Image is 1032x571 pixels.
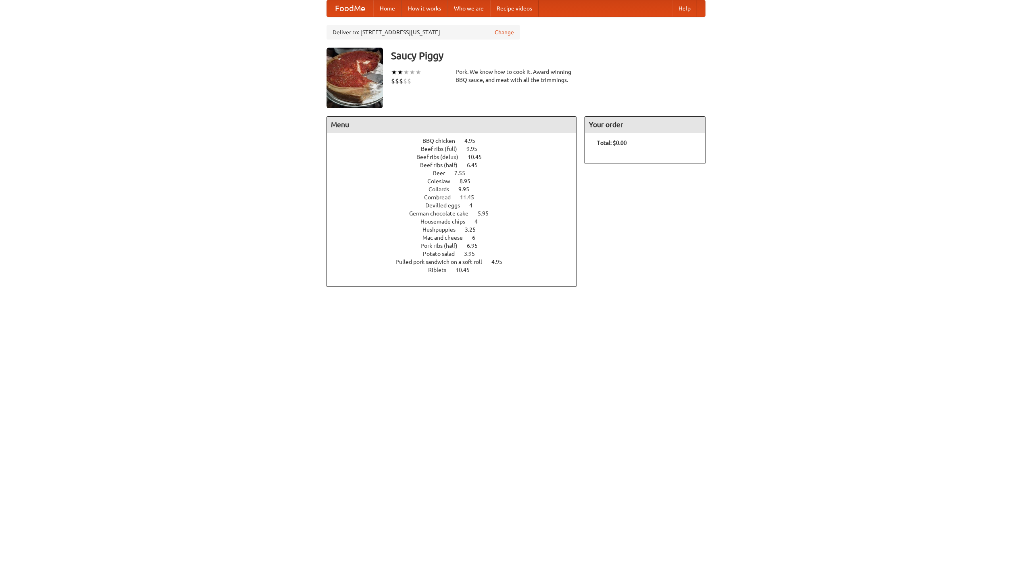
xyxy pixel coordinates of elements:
span: Potato salad [423,251,463,257]
span: 5.95 [478,210,497,217]
span: 6 [472,234,483,241]
div: Deliver to: [STREET_ADDRESS][US_STATE] [327,25,520,40]
span: 10.45 [456,267,478,273]
a: Beef ribs (delux) 10.45 [416,154,497,160]
span: BBQ chicken [422,138,463,144]
span: 11.45 [460,194,482,201]
span: Mac and cheese [422,234,471,241]
span: Coleslaw [427,178,458,184]
span: Collards [429,186,457,192]
span: 3.25 [465,226,484,233]
h4: Menu [327,117,576,133]
b: Total: $0.00 [597,140,627,146]
a: Pulled pork sandwich on a soft roll 4.95 [395,259,517,265]
span: Hushpuppies [422,226,464,233]
span: Riblets [428,267,454,273]
span: 4.95 [491,259,510,265]
span: Pork ribs (half) [420,243,466,249]
a: Collards 9.95 [429,186,484,192]
span: Beef ribs (half) [420,162,466,168]
span: 4 [469,202,481,209]
span: Pulled pork sandwich on a soft roll [395,259,490,265]
h3: Saucy Piggy [391,48,705,64]
img: angular.jpg [327,48,383,108]
span: Beef ribs (delux) [416,154,466,160]
a: German chocolate cake 5.95 [409,210,504,217]
a: Potato salad 3.95 [423,251,490,257]
li: $ [399,77,403,86]
span: 7.55 [454,170,473,176]
h4: Your order [585,117,705,133]
a: Pork ribs (half) 6.95 [420,243,493,249]
a: Recipe videos [490,0,539,17]
span: Beer [433,170,453,176]
span: 10.45 [468,154,490,160]
li: ★ [415,68,421,77]
a: Beef ribs (half) 6.45 [420,162,493,168]
span: German chocolate cake [409,210,476,217]
a: Home [373,0,402,17]
span: 9.95 [458,186,477,192]
a: BBQ chicken 4.95 [422,138,490,144]
li: ★ [397,68,403,77]
a: How it works [402,0,447,17]
span: Housemade chips [420,218,473,225]
span: 8.95 [460,178,479,184]
div: Pork. We know how to cook it. Award-winning BBQ sauce, and meat with all the trimmings. [456,68,576,84]
span: 9.95 [466,146,485,152]
a: Mac and cheese 6 [422,234,490,241]
a: Hushpuppies 3.25 [422,226,491,233]
li: $ [403,77,407,86]
li: ★ [409,68,415,77]
a: FoodMe [327,0,373,17]
a: Beer 7.55 [433,170,480,176]
a: Cornbread 11.45 [424,194,489,201]
span: 4 [474,218,486,225]
li: $ [395,77,399,86]
a: Coleslaw 8.95 [427,178,485,184]
a: Devilled eggs 4 [425,202,487,209]
a: Riblets 10.45 [428,267,485,273]
li: ★ [391,68,397,77]
a: Change [495,28,514,36]
span: Beef ribs (full) [421,146,465,152]
span: Cornbread [424,194,459,201]
a: Who we are [447,0,490,17]
a: Help [672,0,697,17]
span: 6.95 [467,243,486,249]
span: 4.95 [464,138,483,144]
a: Beef ribs (full) 9.95 [421,146,492,152]
span: Devilled eggs [425,202,468,209]
li: $ [407,77,411,86]
li: ★ [403,68,409,77]
span: 6.45 [467,162,486,168]
span: 3.95 [464,251,483,257]
a: Housemade chips 4 [420,218,493,225]
li: $ [391,77,395,86]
